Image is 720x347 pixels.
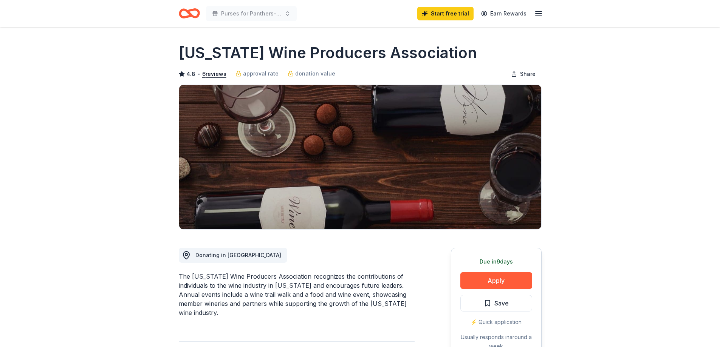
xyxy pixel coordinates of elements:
span: approval rate [243,69,279,78]
button: Share [505,66,542,82]
h1: [US_STATE] Wine Producers Association [179,42,477,63]
span: • [197,71,200,77]
a: donation value [288,69,335,78]
span: donation value [295,69,335,78]
span: Share [520,69,536,79]
button: Purses for Panthers-purse bingo for the women of our community thanking them for inspiring [DEMOG... [206,6,297,21]
span: Purses for Panthers-purse bingo for the women of our community thanking them for inspiring [DEMOG... [221,9,282,18]
div: ⚡️ Quick application [460,318,532,327]
a: Start free trial [417,7,474,20]
span: 4.8 [186,69,195,79]
span: Save [494,298,509,308]
a: approval rate [235,69,279,78]
a: Earn Rewards [477,7,531,20]
button: Save [460,295,532,312]
a: Home [179,5,200,22]
div: Due in 9 days [460,257,532,266]
button: 6reviews [202,69,226,79]
span: Donating in [GEOGRAPHIC_DATA] [195,252,281,258]
button: Apply [460,272,532,289]
img: Image for Ohio Wine Producers Association [179,85,541,229]
div: The [US_STATE] Wine Producers Association recognizes the contributions of individuals to the wine... [179,272,415,317]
